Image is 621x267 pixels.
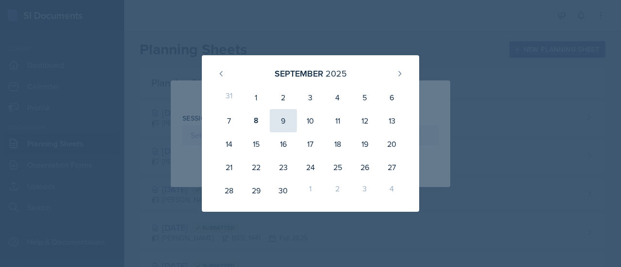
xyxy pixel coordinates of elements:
div: 22 [243,156,270,179]
div: 4 [378,179,406,202]
div: 8 [243,109,270,132]
div: 1 [243,86,270,109]
div: 1 [297,179,324,202]
div: 19 [351,132,378,156]
div: 6 [378,86,406,109]
div: 3 [351,179,378,202]
div: 3 [297,86,324,109]
div: 14 [215,132,243,156]
div: 27 [378,156,406,179]
div: 15 [243,132,270,156]
div: 31 [215,86,243,109]
div: September [275,67,323,80]
div: 9 [270,109,297,132]
div: 30 [270,179,297,202]
div: 29 [243,179,270,202]
div: 10 [297,109,324,132]
div: 2 [324,179,351,202]
div: 11 [324,109,351,132]
div: 17 [297,132,324,156]
div: 2025 [326,67,347,80]
div: 23 [270,156,297,179]
div: 5 [351,86,378,109]
div: 20 [378,132,406,156]
div: 2 [270,86,297,109]
div: 7 [215,109,243,132]
div: 28 [215,179,243,202]
div: 25 [324,156,351,179]
div: 24 [297,156,324,179]
div: 4 [324,86,351,109]
div: 18 [324,132,351,156]
div: 26 [351,156,378,179]
div: 13 [378,109,406,132]
div: 12 [351,109,378,132]
div: 21 [215,156,243,179]
div: 16 [270,132,297,156]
